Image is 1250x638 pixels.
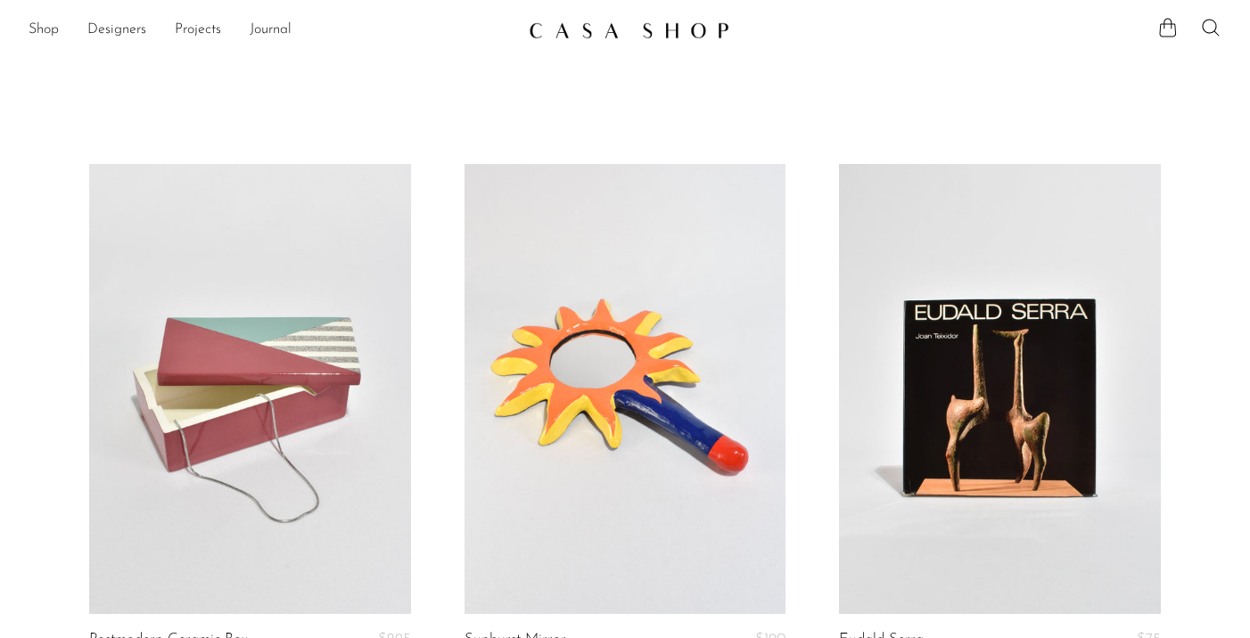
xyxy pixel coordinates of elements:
a: Shop [29,19,59,42]
a: Journal [250,19,292,42]
a: Designers [87,19,146,42]
ul: NEW HEADER MENU [29,15,514,45]
nav: Desktop navigation [29,15,514,45]
a: Projects [175,19,221,42]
